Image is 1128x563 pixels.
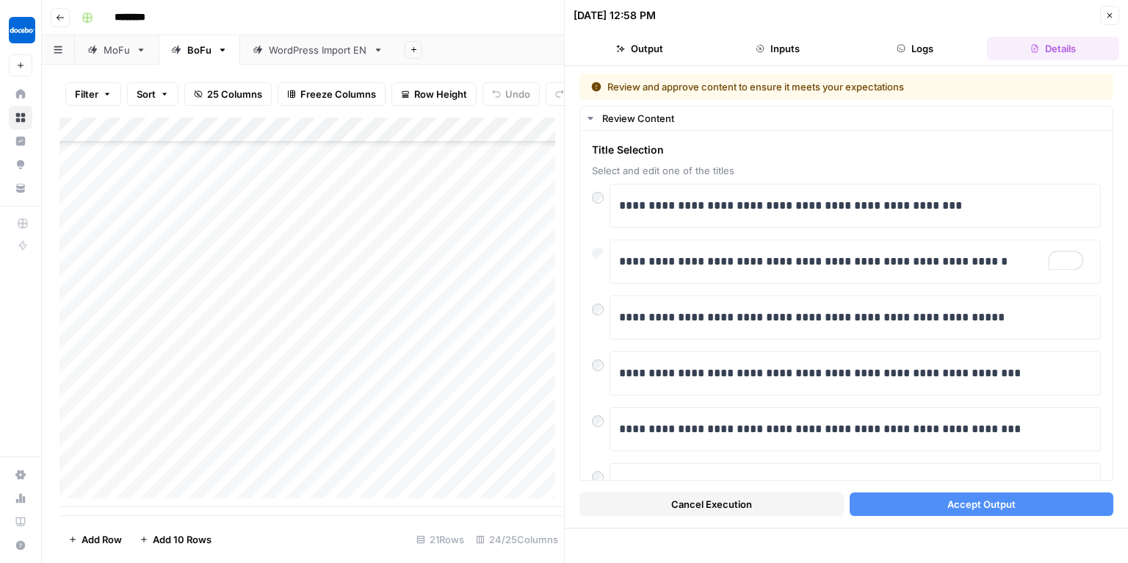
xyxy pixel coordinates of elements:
span: Sort [137,87,156,101]
a: Settings [9,463,32,487]
a: Browse [9,106,32,129]
button: Workspace: Docebo [9,12,32,49]
button: Logs [850,37,982,60]
span: Accept Output [947,497,1016,512]
a: Learning Hub [9,510,32,534]
button: 25 Columns [184,82,272,106]
a: BoFu [159,35,240,65]
span: Freeze Columns [300,87,376,101]
button: Accept Output [850,492,1114,516]
span: Add Row [82,532,122,547]
div: BoFu [187,43,211,57]
a: WordPress Import EN [240,35,396,65]
span: Add 10 Rows [153,532,211,547]
button: Sort [127,82,178,106]
button: Undo [482,82,540,106]
div: 21 Rows [411,528,470,551]
button: Filter [65,82,121,106]
a: Usage [9,487,32,510]
div: [DATE] 12:58 PM [574,8,656,23]
span: Undo [505,87,530,101]
button: Help + Support [9,534,32,557]
button: Row Height [391,82,477,106]
span: Filter [75,87,98,101]
a: Your Data [9,176,32,200]
div: WordPress Import EN [269,43,367,57]
span: Select and edit one of the titles [592,163,1101,178]
img: Docebo Logo [9,17,35,43]
span: Title Selection [592,143,1101,157]
div: Review and approve content to ensure it meets your expectations [591,79,1003,94]
button: Output [574,37,706,60]
button: Inputs [712,37,844,60]
button: Add Row [59,528,131,551]
div: MoFu [104,43,130,57]
a: MoFu [75,35,159,65]
div: To enrich screen reader interactions, please activate Accessibility in Grammarly extension settings [619,246,1091,277]
button: Cancel Execution [579,492,844,516]
a: Home [9,82,32,106]
button: Add 10 Rows [131,528,220,551]
span: 25 Columns [207,87,262,101]
div: 24/25 Columns [470,528,564,551]
button: Freeze Columns [278,82,386,106]
button: Review Content [580,107,1113,130]
a: Insights [9,129,32,153]
div: Review Content [602,111,1104,126]
a: Opportunities [9,153,32,176]
span: Cancel Execution [671,497,752,512]
span: Row Height [414,87,467,101]
button: Details [987,37,1119,60]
